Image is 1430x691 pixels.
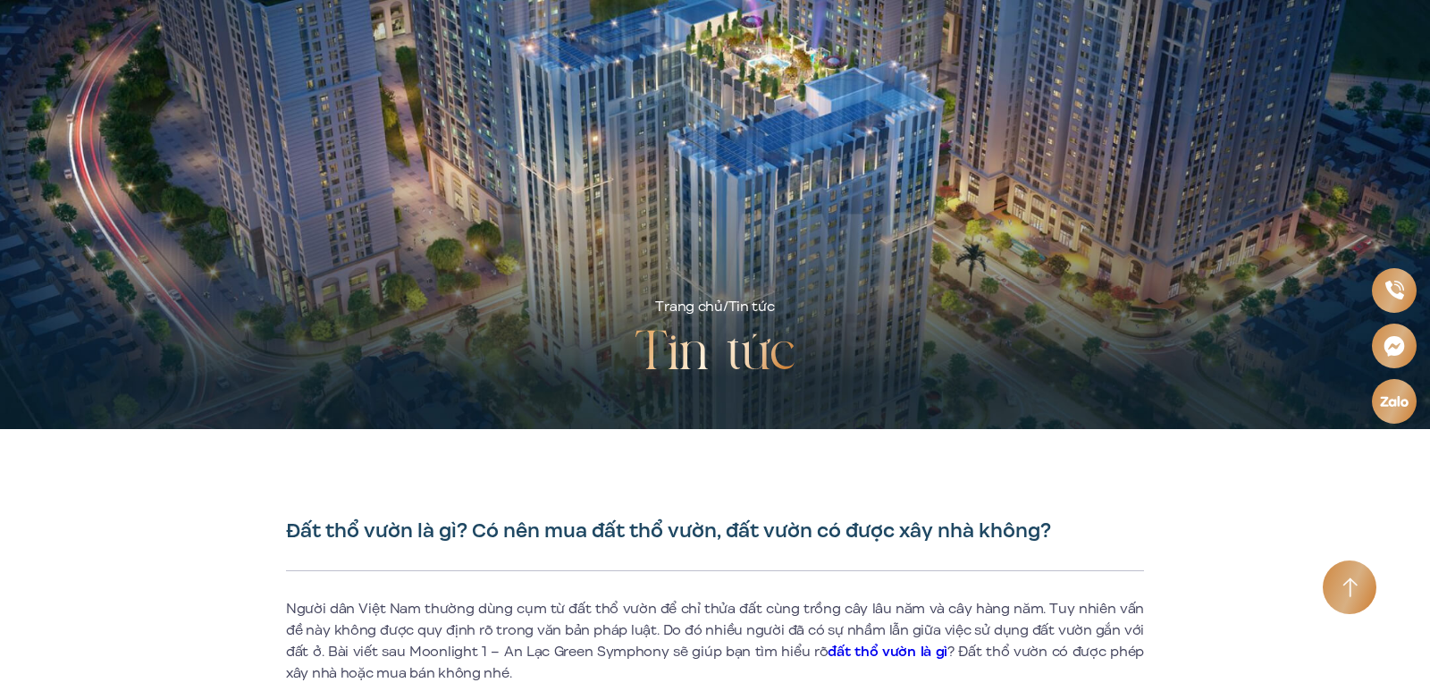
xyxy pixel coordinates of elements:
[1379,394,1409,408] img: Zalo icon
[728,297,775,316] span: Tin tức
[286,598,1144,684] p: Người dân Việt Nam thường dùng cụm từ đất thổ vườn để chỉ thửa đất cùng trồng cây lâu năm và cây ...
[286,518,1144,544] h1: Đất thổ vườn là gì? Có nên mua đất thổ vườn, đất vườn có được xây nhà không?
[655,297,774,318] div: /
[635,318,795,390] h2: Tin tức
[655,297,722,316] a: Trang chủ
[1342,577,1358,598] img: Arrow icon
[1383,334,1406,358] img: Messenger icon
[1384,280,1404,300] img: Phone icon
[828,642,947,662] a: đất thổ vườn là gì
